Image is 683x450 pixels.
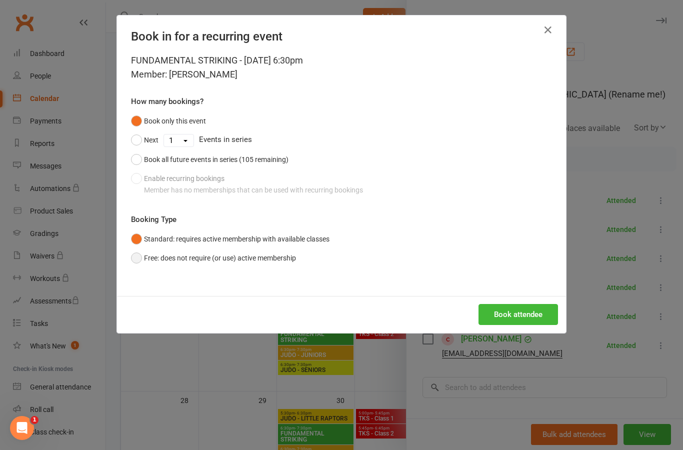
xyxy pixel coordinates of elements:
[131,150,288,169] button: Book all future events in series (105 remaining)
[30,416,38,424] span: 1
[131,248,296,267] button: Free: does not require (or use) active membership
[131,130,158,149] button: Next
[144,154,288,165] div: Book all future events in series (105 remaining)
[131,130,552,149] div: Events in series
[131,229,329,248] button: Standard: requires active membership with available classes
[131,53,552,81] div: FUNDAMENTAL STRIKING - [DATE] 6:30pm Member: [PERSON_NAME]
[131,29,552,43] h4: Book in for a recurring event
[131,111,206,130] button: Book only this event
[131,213,176,225] label: Booking Type
[478,304,558,325] button: Book attendee
[131,95,203,107] label: How many bookings?
[10,416,34,440] iframe: Intercom live chat
[540,22,556,38] button: Close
